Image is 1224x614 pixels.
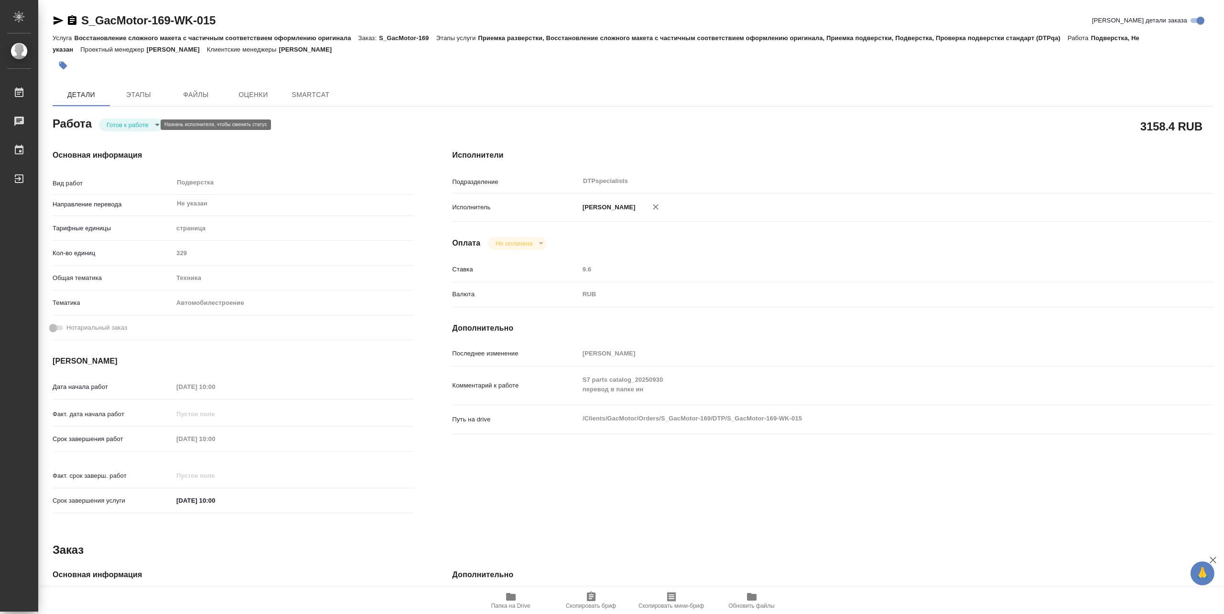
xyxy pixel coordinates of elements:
[452,349,579,358] p: Последнее изменение
[53,471,173,481] p: Факт. срок заверш. работ
[53,55,74,76] button: Добавить тэг
[566,603,616,609] span: Скопировать бриф
[173,432,257,446] input: Пустое поле
[104,121,152,129] button: Готов к работе
[53,179,173,188] p: Вид работ
[230,89,276,101] span: Оценки
[53,409,173,419] p: Факт. дата начала работ
[173,380,257,394] input: Пустое поле
[452,569,1213,581] h4: Дополнительно
[116,89,162,101] span: Этапы
[579,410,1150,427] textarea: /Clients/GacMotor/Orders/S_GacMotor-169/DTP/S_GacMotor-169-WK-015
[551,587,631,614] button: Скопировать бриф
[579,286,1150,302] div: RUB
[1092,16,1187,25] span: [PERSON_NAME] детали заказа
[712,587,792,614] button: Обновить файлы
[58,89,104,101] span: Детали
[452,203,579,212] p: Исполнитель
[99,118,163,131] div: Готов к работе
[147,46,207,53] p: [PERSON_NAME]
[53,569,414,581] h4: Основная информация
[173,220,414,237] div: страница
[579,203,636,212] p: [PERSON_NAME]
[452,265,579,274] p: Ставка
[379,34,436,42] p: S_GacMotor-169
[631,587,712,614] button: Скопировать мини-бриф
[1191,561,1214,585] button: 🙏
[452,150,1213,161] h4: Исполнители
[173,407,257,421] input: Пустое поле
[66,323,127,333] span: Нотариальный заказ
[53,224,173,233] p: Тарифные единицы
[53,200,173,209] p: Направление перевода
[452,177,579,187] p: Подразделение
[173,270,414,286] div: Техника
[53,434,173,444] p: Срок завершения работ
[80,46,146,53] p: Проектный менеджер
[173,295,414,311] div: Автомобилестроение
[173,469,257,483] input: Пустое поле
[74,34,358,42] p: Восстановление сложного макета с частичным соответствием оформлению оригинала
[53,273,173,283] p: Общая тематика
[488,237,547,250] div: Готов к работе
[471,587,551,614] button: Папка на Drive
[53,355,414,367] h4: [PERSON_NAME]
[1194,563,1211,583] span: 🙏
[452,323,1213,334] h4: Дополнительно
[1068,34,1091,42] p: Работа
[436,34,478,42] p: Этапы услуги
[53,298,173,308] p: Тематика
[452,415,579,424] p: Путь на drive
[53,150,414,161] h4: Основная информация
[53,542,84,558] h2: Заказ
[478,34,1068,42] p: Приемка разверстки, Восстановление сложного макета с частичным соответствием оформлению оригинала...
[173,494,257,507] input: ✎ Введи что-нибудь
[645,196,666,217] button: Удалить исполнителя
[452,381,579,390] p: Комментарий к работе
[358,34,379,42] p: Заказ:
[288,89,334,101] span: SmartCat
[53,382,173,392] p: Дата начала работ
[173,89,219,101] span: Файлы
[579,372,1150,398] textarea: S7 parts catalog_20250930 перевод в папке ин
[66,15,78,26] button: Скопировать ссылку
[639,603,704,609] span: Скопировать мини-бриф
[207,46,279,53] p: Клиентские менеджеры
[728,603,775,609] span: Обновить файлы
[53,496,173,506] p: Срок завершения услуги
[81,14,216,27] a: S_GacMotor-169-WK-015
[452,237,480,249] h4: Оплата
[493,239,535,248] button: Не оплачена
[1140,118,1202,134] h2: 3158.4 RUB
[279,46,339,53] p: [PERSON_NAME]
[53,114,92,131] h2: Работа
[53,248,173,258] p: Кол-во единиц
[579,346,1150,360] input: Пустое поле
[452,290,579,299] p: Валюта
[173,246,414,260] input: Пустое поле
[579,262,1150,276] input: Пустое поле
[491,603,531,609] span: Папка на Drive
[53,15,64,26] button: Скопировать ссылку для ЯМессенджера
[53,34,74,42] p: Услуга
